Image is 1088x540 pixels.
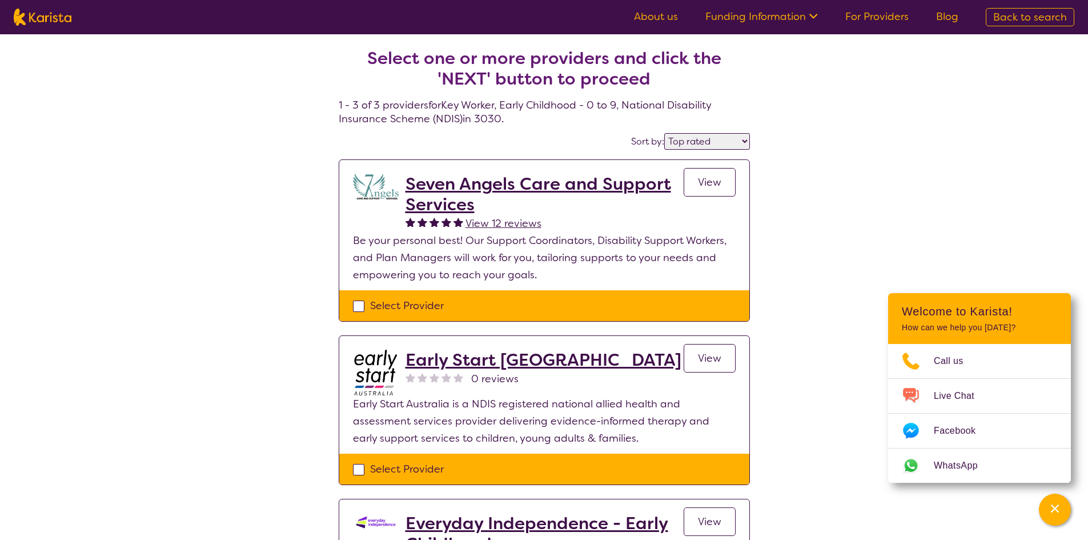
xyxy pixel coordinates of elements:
[353,395,736,447] p: Early Start Australia is a NDIS registered national allied health and assessment services provide...
[339,21,750,126] h4: 1 - 3 of 3 providers for Key Worker , Early Childhood - 0 to 9 , National Disability Insurance Sc...
[471,370,519,387] span: 0 reviews
[353,174,399,199] img: lugdbhoacugpbhbgex1l.png
[465,217,541,230] span: View 12 reviews
[698,515,721,529] span: View
[934,457,991,474] span: WhatsApp
[934,387,988,405] span: Live Chat
[936,10,958,23] a: Blog
[684,344,736,373] a: View
[698,175,721,189] span: View
[441,373,451,382] img: nonereviewstar
[406,373,415,382] img: nonereviewstar
[429,217,439,227] img: fullstar
[684,168,736,197] a: View
[888,344,1071,483] ul: Choose channel
[429,373,439,382] img: nonereviewstar
[465,215,541,232] a: View 12 reviews
[453,373,463,382] img: nonereviewstar
[902,305,1057,318] h2: Welcome to Karista!
[417,217,427,227] img: fullstar
[453,217,463,227] img: fullstar
[934,353,977,370] span: Call us
[986,8,1074,26] a: Back to search
[441,217,451,227] img: fullstar
[1039,494,1071,526] button: Channel Menu
[353,350,399,395] img: bdpoyytkvdhmeftzccod.jpg
[698,351,721,365] span: View
[902,323,1057,333] p: How can we help you [DATE]?
[352,48,736,89] h2: Select one or more providers and click the 'NEXT' button to proceed
[631,135,664,147] label: Sort by:
[705,10,818,23] a: Funding Information
[14,9,71,26] img: Karista logo
[634,10,678,23] a: About us
[406,174,684,215] a: Seven Angels Care and Support Services
[888,293,1071,483] div: Channel Menu
[845,10,909,23] a: For Providers
[934,422,989,439] span: Facebook
[406,350,681,370] a: Early Start [GEOGRAPHIC_DATA]
[993,10,1067,24] span: Back to search
[353,513,399,531] img: kdssqoqrr0tfqzmv8ac0.png
[684,507,736,536] a: View
[353,232,736,283] p: Be your personal best! Our Support Coordinators, Disability Support Workers, and Plan Managers wi...
[406,217,415,227] img: fullstar
[417,373,427,382] img: nonereviewstar
[888,449,1071,483] a: Web link opens in a new tab.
